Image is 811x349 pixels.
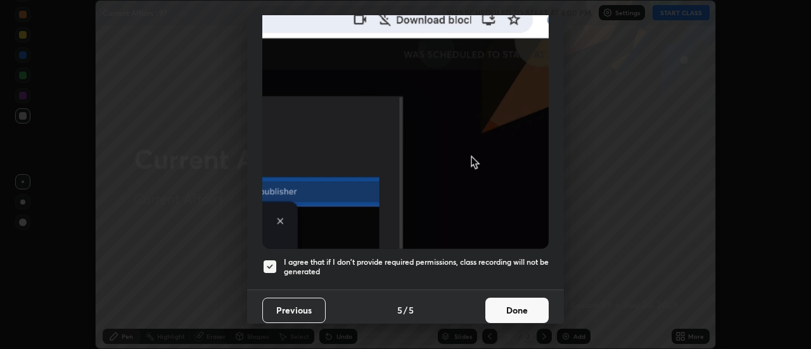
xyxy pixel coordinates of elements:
[284,257,549,277] h5: I agree that if I don't provide required permissions, class recording will not be generated
[397,303,402,317] h4: 5
[262,298,326,323] button: Previous
[485,298,549,323] button: Done
[404,303,407,317] h4: /
[409,303,414,317] h4: 5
